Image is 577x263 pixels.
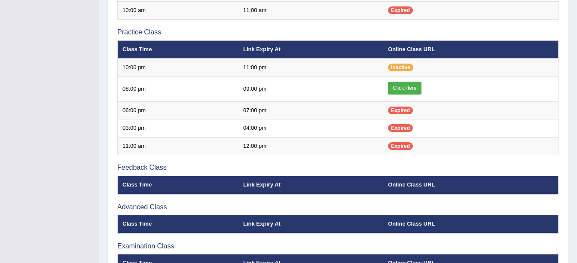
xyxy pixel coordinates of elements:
h3: Examination Class [117,242,559,250]
td: 04:00 pm [238,119,383,138]
span: Expired [388,107,413,114]
th: Link Expiry At [238,40,383,58]
th: Online Class URL [383,215,558,233]
td: 11:00 am [238,2,383,20]
th: Online Class URL [383,176,558,194]
td: 08:00 pm [118,76,238,101]
td: 07:00 pm [238,101,383,119]
td: 03:00 pm [118,119,238,138]
span: Expired [388,6,413,14]
span: Expired [388,142,413,150]
td: 11:00 pm [238,58,383,76]
a: Click Here [388,82,421,95]
th: Class Time [118,215,238,233]
td: 11:00 am [118,137,238,155]
h3: Practice Class [117,28,559,36]
td: 10:00 pm [118,58,238,76]
td: 10:00 am [118,2,238,20]
th: Link Expiry At [238,176,383,194]
th: Class Time [118,40,238,58]
span: Expired [388,124,413,132]
th: Class Time [118,176,238,194]
h3: Advanced Class [117,203,559,211]
th: Online Class URL [383,40,558,58]
td: 06:00 pm [118,101,238,119]
th: Link Expiry At [238,215,383,233]
h3: Feedback Class [117,164,559,171]
span: Inactive [388,64,413,71]
td: 09:00 pm [238,76,383,101]
td: 12:00 pm [238,137,383,155]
